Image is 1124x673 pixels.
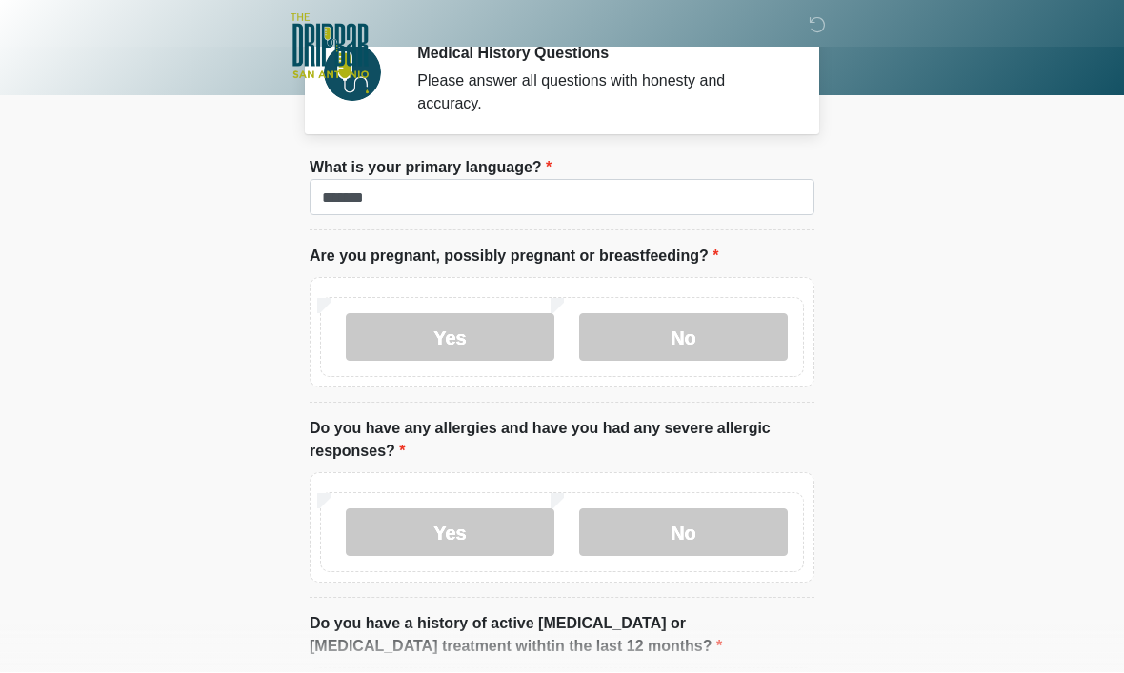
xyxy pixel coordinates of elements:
[346,509,554,557] label: Yes
[310,246,718,268] label: Are you pregnant, possibly pregnant or breastfeeding?
[579,314,788,362] label: No
[310,418,814,464] label: Do you have any allergies and have you had any severe allergic responses?
[346,314,554,362] label: Yes
[579,509,788,557] label: No
[310,157,552,180] label: What is your primary language?
[291,14,369,81] img: The DRIPBaR - San Antonio Fossil Creek Logo
[310,613,814,659] label: Do you have a history of active [MEDICAL_DATA] or [MEDICAL_DATA] treatment withtin the last 12 mo...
